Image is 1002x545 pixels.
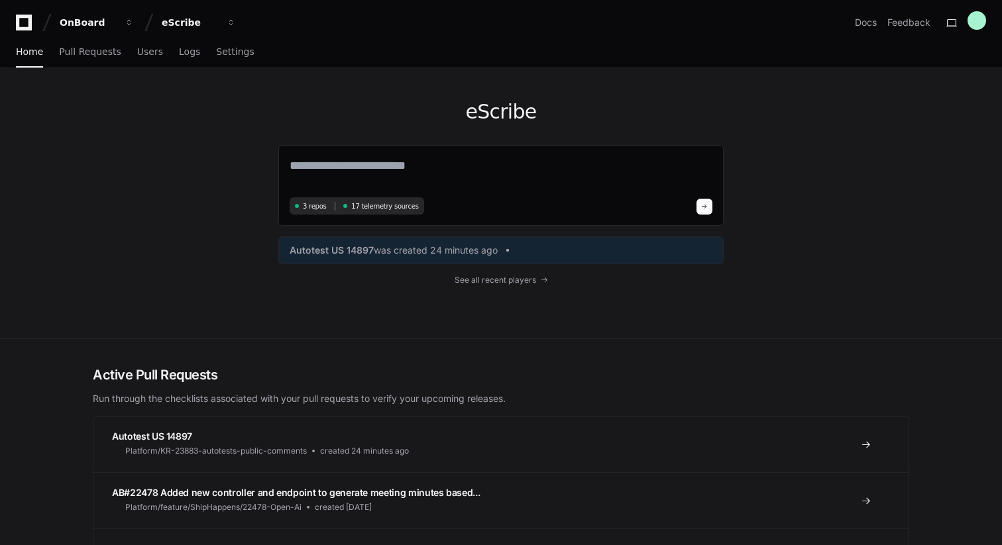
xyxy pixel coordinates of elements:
[290,244,374,257] span: Autotest US 14897
[93,366,909,384] h2: Active Pull Requests
[59,37,121,68] a: Pull Requests
[855,16,877,29] a: Docs
[351,201,418,211] span: 17 telemetry sources
[216,37,254,68] a: Settings
[374,244,498,257] span: was created 24 minutes ago
[290,244,712,257] a: Autotest US 14897was created 24 minutes ago
[216,48,254,56] span: Settings
[93,392,909,405] p: Run through the checklists associated with your pull requests to verify your upcoming releases.
[125,446,307,456] span: Platform/KR-23883-autotests-public-comments
[156,11,241,34] button: eScribe
[179,37,200,68] a: Logs
[455,275,536,285] span: See all recent players
[16,48,43,56] span: Home
[125,502,302,513] span: Platform/feature/ShipHappens/22478-Open-Ai
[179,48,200,56] span: Logs
[112,487,480,498] span: AB#22478 Added new controller and endpoint to generate meeting minutes based...
[320,446,409,456] span: created 24 minutes ago
[278,275,724,285] a: See all recent players
[60,16,117,29] div: OnBoard
[278,100,724,124] h1: eScribe
[93,417,909,472] a: Autotest US 14897Platform/KR-23883-autotests-public-commentscreated 24 minutes ago
[93,472,909,528] a: AB#22478 Added new controller and endpoint to generate meeting minutes based...Platform/feature/S...
[315,502,372,513] span: created [DATE]
[112,430,192,442] span: Autotest US 14897
[59,48,121,56] span: Pull Requests
[887,16,930,29] button: Feedback
[162,16,219,29] div: eScribe
[54,11,139,34] button: OnBoard
[137,48,163,56] span: Users
[16,37,43,68] a: Home
[303,201,327,211] span: 3 repos
[137,37,163,68] a: Users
